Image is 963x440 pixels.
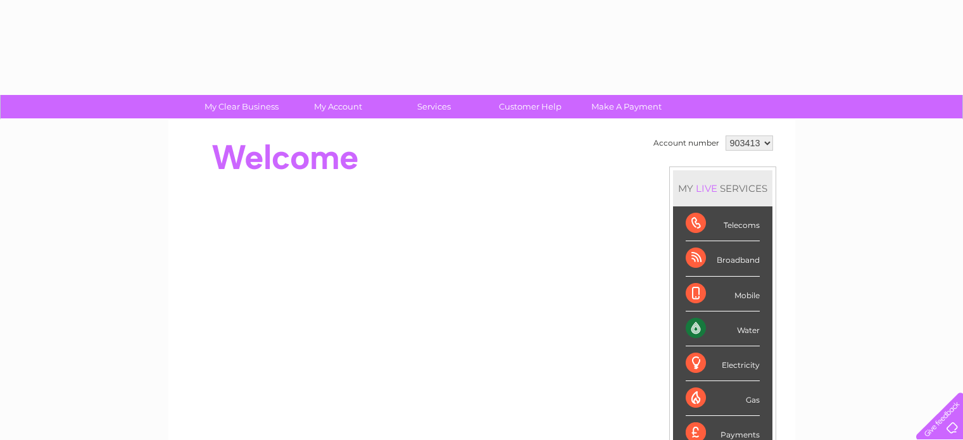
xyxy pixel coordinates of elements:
[686,346,760,381] div: Electricity
[686,381,760,416] div: Gas
[686,277,760,311] div: Mobile
[673,170,772,206] div: MY SERVICES
[382,95,486,118] a: Services
[650,132,722,154] td: Account number
[189,95,294,118] a: My Clear Business
[478,95,582,118] a: Customer Help
[574,95,679,118] a: Make A Payment
[286,95,390,118] a: My Account
[686,241,760,276] div: Broadband
[686,206,760,241] div: Telecoms
[693,182,720,194] div: LIVE
[686,311,760,346] div: Water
